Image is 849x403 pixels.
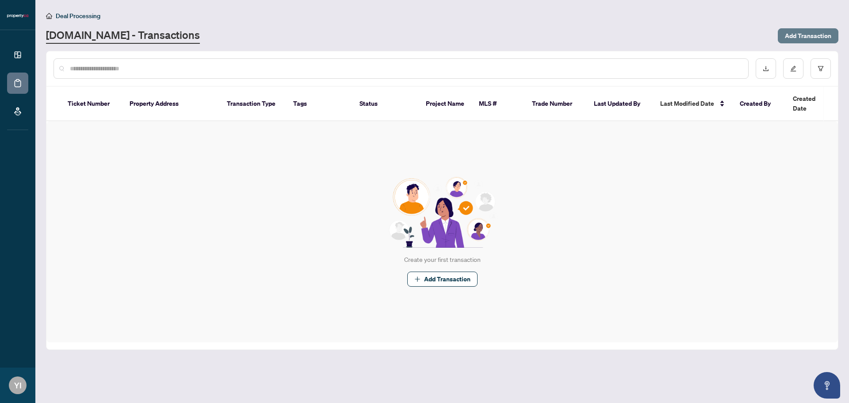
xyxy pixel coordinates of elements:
[61,87,122,121] th: Ticket Number
[733,87,786,121] th: Created By
[790,65,796,72] span: edit
[414,276,421,282] span: plus
[220,87,286,121] th: Transaction Type
[7,13,28,19] img: logo
[407,272,478,287] button: Add Transaction
[653,87,733,121] th: Last Modified Date
[14,379,22,391] span: YI
[46,13,52,19] span: home
[404,255,481,265] div: Create your first transaction
[793,94,830,113] span: Created Date
[525,87,587,121] th: Trade Number
[785,29,831,43] span: Add Transaction
[786,87,848,121] th: Created Date
[756,58,776,79] button: download
[818,65,824,72] span: filter
[783,58,803,79] button: edit
[811,58,831,79] button: filter
[814,372,840,399] button: Open asap
[763,65,769,72] span: download
[587,87,653,121] th: Last Updated By
[660,99,714,108] span: Last Modified Date
[122,87,220,121] th: Property Address
[352,87,419,121] th: Status
[286,87,352,121] th: Tags
[419,87,472,121] th: Project Name
[424,272,470,286] span: Add Transaction
[56,12,100,20] span: Deal Processing
[472,87,525,121] th: MLS #
[46,28,200,44] a: [DOMAIN_NAME] - Transactions
[385,177,499,248] img: Null State Icon
[778,28,838,43] button: Add Transaction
